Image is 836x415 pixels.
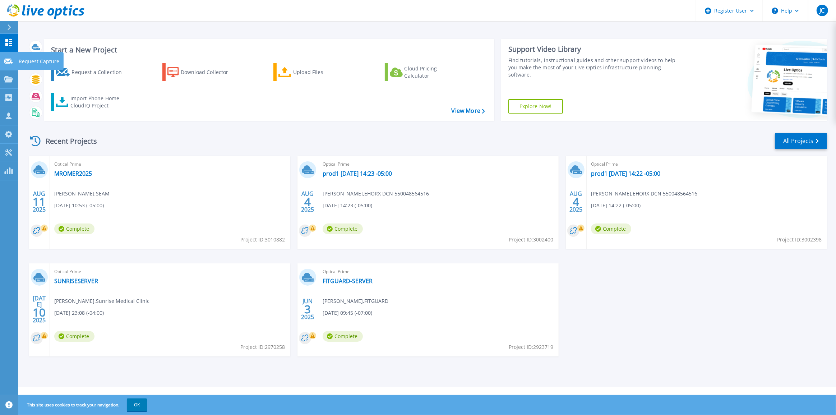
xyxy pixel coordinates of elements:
h3: Start a New Project [51,46,485,54]
span: Project ID: 2970258 [240,343,285,351]
span: 3 [304,306,311,312]
div: Recent Projects [28,132,107,150]
div: AUG 2025 [301,189,314,215]
span: Optical Prime [54,268,286,276]
a: MROMER2025 [54,170,92,177]
span: Optical Prime [323,160,554,168]
span: Complete [591,223,631,234]
span: JC [819,8,825,13]
a: prod1 [DATE] 14:23 -05:00 [323,170,392,177]
span: Optical Prime [54,160,286,168]
span: [DATE] 10:53 (-05:00) [54,202,104,209]
div: AUG 2025 [569,189,583,215]
div: Import Phone Home CloudIQ Project [70,95,126,109]
span: 4 [304,199,311,205]
a: View More [452,107,485,114]
span: This site uses cookies to track your navigation. [20,398,147,411]
a: FITGUARD-SERVER [323,277,373,285]
span: Complete [54,331,94,342]
a: Upload Files [273,63,354,81]
span: Project ID: 3010882 [240,236,285,244]
div: Find tutorials, instructional guides and other support videos to help you make the most of your L... [508,57,676,78]
div: Support Video Library [508,45,676,54]
div: Cloud Pricing Calculator [405,65,462,79]
span: [DATE] 14:23 (-05:00) [323,202,372,209]
span: 10 [33,309,46,315]
p: Request Capture [19,52,59,71]
a: All Projects [775,133,827,149]
div: JUN 2025 [301,296,314,322]
div: [DATE] 2025 [32,296,46,322]
span: Complete [323,331,363,342]
span: Complete [54,223,94,234]
span: 11 [33,199,46,205]
span: Project ID: 3002398 [777,236,822,244]
span: Project ID: 3002400 [509,236,553,244]
span: 4 [573,199,579,205]
span: [PERSON_NAME] , FITGUARD [323,297,388,305]
a: SUNRISESERVER [54,277,98,285]
span: [PERSON_NAME] , SEAM [54,190,110,198]
a: Download Collector [162,63,243,81]
span: [DATE] 23:08 (-04:00) [54,309,104,317]
a: Cloud Pricing Calculator [385,63,465,81]
span: [DATE] 14:22 (-05:00) [591,202,641,209]
span: Project ID: 2923719 [509,343,553,351]
button: OK [127,398,147,411]
span: [PERSON_NAME] , EHORX DCN 550048564516 [591,190,697,198]
span: Complete [323,223,363,234]
div: AUG 2025 [32,189,46,215]
a: prod1 [DATE] 14:22 -05:00 [591,170,660,177]
span: [PERSON_NAME] , Sunrise Medical Clinic [54,297,149,305]
span: [DATE] 09:45 (-07:00) [323,309,372,317]
div: Download Collector [181,65,238,79]
span: Optical Prime [323,268,554,276]
div: Request a Collection [71,65,129,79]
a: Explore Now! [508,99,563,114]
span: [PERSON_NAME] , EHORX DCN 550048564516 [323,190,429,198]
span: Optical Prime [591,160,823,168]
div: Upload Files [293,65,351,79]
a: Request a Collection [51,63,131,81]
